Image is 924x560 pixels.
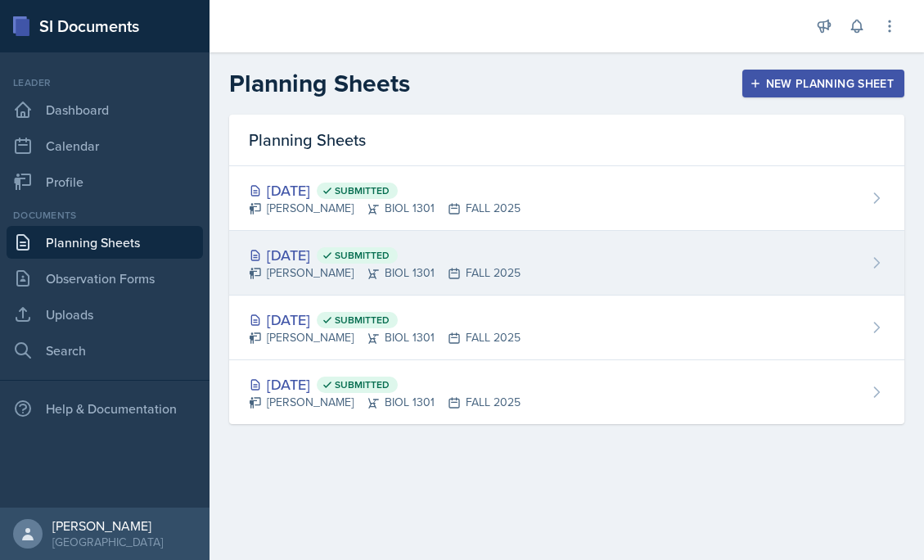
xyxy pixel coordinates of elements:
a: [DATE] Submitted [PERSON_NAME]BIOL 1301FALL 2025 [229,296,904,360]
div: Documents [7,208,203,223]
a: Search [7,334,203,367]
button: New Planning Sheet [742,70,904,97]
span: Submitted [335,249,390,262]
span: Submitted [335,184,390,197]
a: Planning Sheets [7,226,203,259]
div: [DATE] [249,179,521,201]
div: [DATE] [249,373,521,395]
div: [PERSON_NAME] BIOL 1301 FALL 2025 [249,264,521,282]
span: Submitted [335,378,390,391]
div: [PERSON_NAME] BIOL 1301 FALL 2025 [249,329,521,346]
a: Dashboard [7,93,203,126]
div: [DATE] [249,309,521,331]
div: Help & Documentation [7,392,203,425]
div: [PERSON_NAME] BIOL 1301 FALL 2025 [249,200,521,217]
a: [DATE] Submitted [PERSON_NAME]BIOL 1301FALL 2025 [229,231,904,296]
div: [GEOGRAPHIC_DATA] [52,534,163,550]
h2: Planning Sheets [229,69,410,98]
a: Calendar [7,129,203,162]
a: [DATE] Submitted [PERSON_NAME]BIOL 1301FALL 2025 [229,166,904,231]
a: Observation Forms [7,262,203,295]
div: [PERSON_NAME] [52,517,163,534]
a: Uploads [7,298,203,331]
a: Profile [7,165,203,198]
div: Planning Sheets [229,115,904,166]
span: Submitted [335,314,390,327]
div: [PERSON_NAME] BIOL 1301 FALL 2025 [249,394,521,411]
div: Leader [7,75,203,90]
div: [DATE] [249,244,521,266]
div: New Planning Sheet [753,77,894,90]
a: [DATE] Submitted [PERSON_NAME]BIOL 1301FALL 2025 [229,360,904,424]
